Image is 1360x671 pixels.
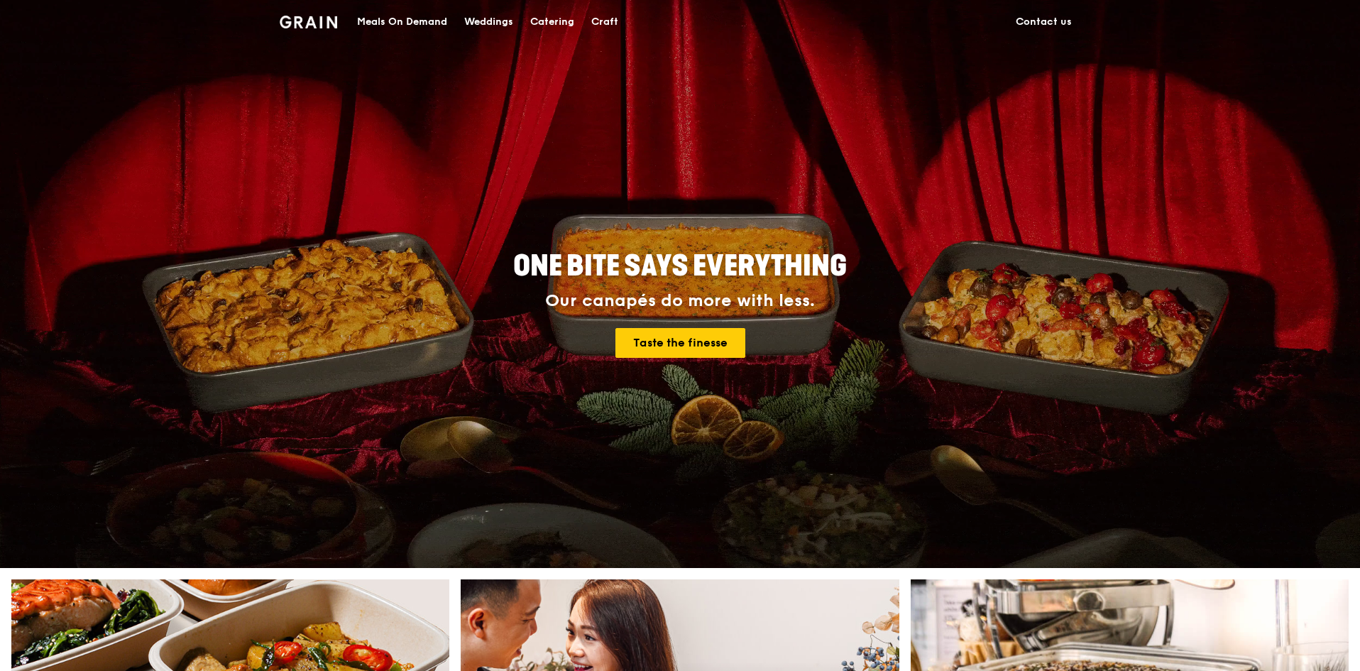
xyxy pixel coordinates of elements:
img: Grain [280,16,337,28]
span: ONE BITE SAYS EVERYTHING [513,249,847,283]
a: Weddings [456,1,522,43]
div: Our canapés do more with less. [424,291,936,311]
a: Craft [583,1,627,43]
a: Contact us [1007,1,1080,43]
a: Taste the finesse [615,328,745,358]
div: Catering [530,1,574,43]
div: Craft [591,1,618,43]
a: Catering [522,1,583,43]
div: Meals On Demand [357,1,447,43]
div: Weddings [464,1,513,43]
